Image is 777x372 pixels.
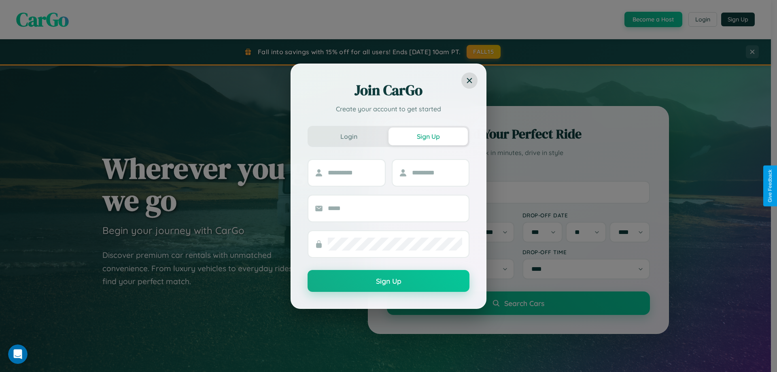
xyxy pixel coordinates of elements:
button: Sign Up [308,270,469,292]
iframe: Intercom live chat [8,344,28,364]
h2: Join CarGo [308,81,469,100]
button: Sign Up [388,128,468,145]
button: Login [309,128,388,145]
p: Create your account to get started [308,104,469,114]
div: Give Feedback [767,170,773,202]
